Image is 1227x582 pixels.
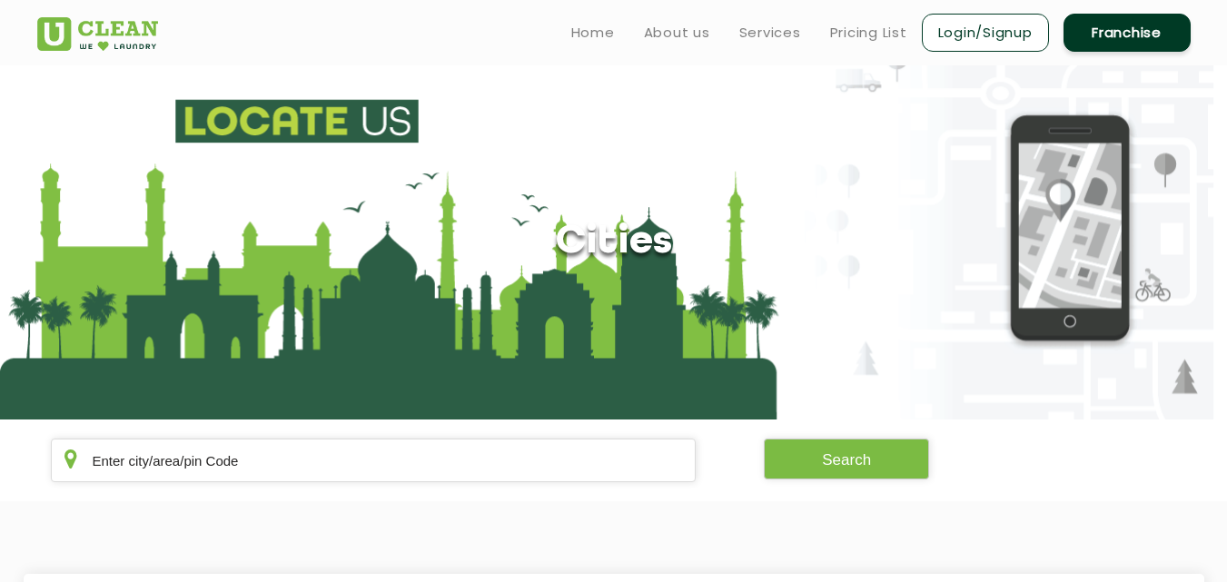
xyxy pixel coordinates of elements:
a: Franchise [1064,14,1191,52]
input: Enter city/area/pin Code [51,439,697,482]
a: About us [644,22,710,44]
a: Login/Signup [922,14,1049,52]
button: Search [764,439,929,479]
a: Home [571,22,615,44]
h1: Cities [555,220,672,266]
a: Services [739,22,801,44]
a: Pricing List [830,22,907,44]
img: UClean Laundry and Dry Cleaning [37,17,158,51]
